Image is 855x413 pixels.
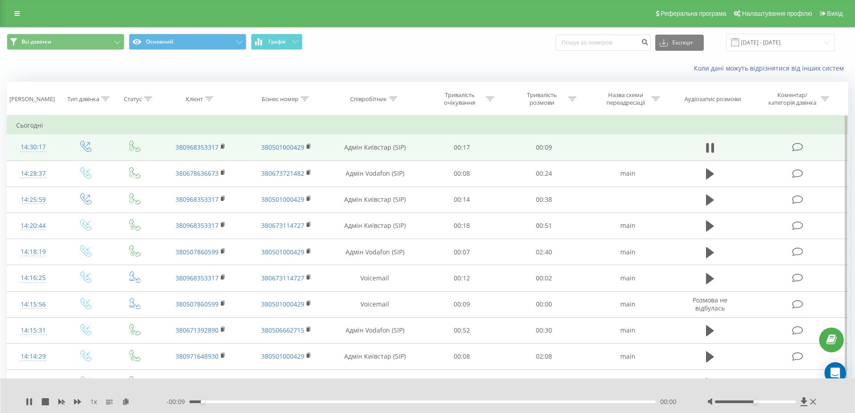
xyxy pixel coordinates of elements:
span: 00:00 [660,397,676,406]
td: 00:09 [421,370,503,396]
td: Сьогодні [7,116,848,134]
a: 380507860599 [175,300,219,308]
span: 1 x [90,397,97,406]
td: Voicemail [329,265,421,291]
button: Графік [251,34,303,50]
td: 00:08 [421,160,503,187]
div: Клієнт [186,95,203,103]
td: Адмін Київстар (SIP) [329,213,421,239]
a: 380968353317 [175,195,219,204]
div: Назва схеми переадресації [601,91,649,107]
button: Всі дзвінки [7,34,124,50]
a: 380501000429 [261,352,304,360]
td: 00:14 [421,187,503,213]
td: 02:08 [503,343,585,369]
td: 00:08 [421,343,503,369]
span: Всі дзвінки [22,38,51,45]
div: Коментар/категорія дзвінка [766,91,819,107]
td: main [585,160,670,187]
td: main [585,213,670,239]
td: main [585,343,670,369]
td: 00:02 [503,265,585,291]
div: 14:14:29 [16,348,51,365]
td: 00:18 [421,213,503,239]
div: Тривалість очікування [436,91,484,107]
td: 00:09 [503,134,585,160]
div: Open Intercom Messenger [824,362,846,384]
td: main [585,317,670,343]
a: 380678636673 [175,169,219,178]
div: 14:20:44 [16,217,51,235]
a: 380506662715 [261,326,304,334]
button: Основний [129,34,246,50]
span: Вихід [827,10,843,17]
div: Accessibility label [754,400,757,404]
div: 14:30:17 [16,138,51,156]
div: 14:15:31 [16,322,51,339]
a: 380968353317 [175,274,219,282]
a: 380501000429 [261,300,304,308]
td: main [585,370,670,396]
div: 14:15:56 [16,296,51,313]
div: 14:18:19 [16,243,51,261]
span: Графік [268,39,286,45]
a: 380507860599 [175,248,219,256]
span: Налаштування профілю [742,10,812,17]
div: 14:25:59 [16,191,51,209]
td: 00:07 [421,239,503,265]
a: 380501000429 [261,195,304,204]
div: Тип дзвінка [67,95,99,103]
div: Бізнес номер [262,95,298,103]
td: Адмін Київстар (SIP) [329,343,421,369]
td: Адмін Vodafon (SIP) [329,370,421,396]
span: Розмова не відбулась [693,296,728,312]
td: Адмін Vodafon (SIP) [329,160,421,187]
td: 00:52 [421,317,503,343]
td: 02:40 [503,239,585,265]
span: Реферальна програма [661,10,727,17]
a: 380968353317 [175,143,219,151]
td: Адмін Київстар (SIP) [329,187,421,213]
td: 00:00 [503,291,585,317]
a: 380971648930 [175,352,219,360]
td: main [585,265,670,291]
div: Аудіозапис розмови [684,95,741,103]
div: 14:28:37 [16,165,51,182]
td: 00:29 [503,370,585,396]
td: 00:51 [503,213,585,239]
a: 380501000429 [261,248,304,256]
input: Пошук за номером [556,35,651,51]
div: 14:11:49 [16,374,51,391]
div: Тривалість розмови [518,91,566,107]
td: 00:12 [421,265,503,291]
a: 380673114727 [261,221,304,230]
td: 00:24 [503,160,585,187]
td: main [585,239,670,265]
a: 380671392890 [175,326,219,334]
a: 380501000429 [261,143,304,151]
div: [PERSON_NAME] [9,95,55,103]
td: 00:09 [421,291,503,317]
td: Адмін Vodafon (SIP) [329,317,421,343]
td: 00:38 [503,187,585,213]
td: 00:17 [421,134,503,160]
a: 380968353317 [175,221,219,230]
button: Експорт [655,35,704,51]
a: Коли дані можуть відрізнятися вiд інших систем [694,64,848,72]
a: 380673114727 [261,274,304,282]
td: Voicemail [329,291,421,317]
td: Адмін Vodafon (SIP) [329,239,421,265]
div: 14:16:25 [16,269,51,287]
a: 380673721482 [261,169,304,178]
div: Accessibility label [201,400,204,404]
span: - 00:09 [167,397,189,406]
div: Статус [124,95,142,103]
div: Співробітник [350,95,387,103]
td: 00:30 [503,317,585,343]
td: main [585,291,670,317]
td: Адмін Київстар (SIP) [329,134,421,160]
